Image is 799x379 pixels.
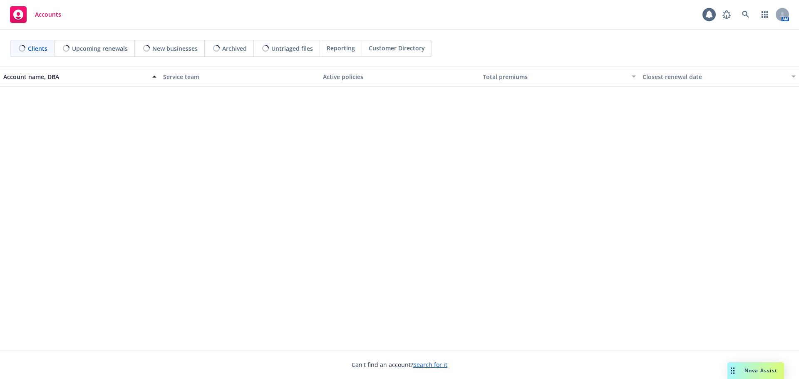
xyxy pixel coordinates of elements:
[35,11,61,18] span: Accounts
[160,67,320,87] button: Service team
[369,44,425,52] span: Customer Directory
[271,44,313,53] span: Untriaged files
[222,44,247,53] span: Archived
[737,6,754,23] a: Search
[3,72,147,81] div: Account name, DBA
[718,6,735,23] a: Report a Bug
[727,362,784,379] button: Nova Assist
[352,360,447,369] span: Can't find an account?
[744,367,777,374] span: Nova Assist
[413,361,447,369] a: Search for it
[163,72,316,81] div: Service team
[28,44,47,53] span: Clients
[152,44,198,53] span: New businesses
[643,72,787,81] div: Closest renewal date
[327,44,355,52] span: Reporting
[323,72,476,81] div: Active policies
[72,44,128,53] span: Upcoming renewals
[320,67,479,87] button: Active policies
[479,67,639,87] button: Total premiums
[727,362,738,379] div: Drag to move
[7,3,65,26] a: Accounts
[483,72,627,81] div: Total premiums
[639,67,799,87] button: Closest renewal date
[757,6,773,23] a: Switch app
